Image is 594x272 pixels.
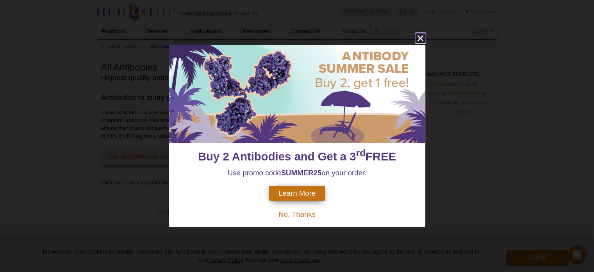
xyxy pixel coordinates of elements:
[278,189,316,198] span: Learn More
[198,150,396,163] span: Buy 2 Antibodies and Get a 3 FREE
[356,148,366,159] sup: rd
[281,169,322,177] strong: SUMMER25
[416,33,425,43] button: close
[228,169,367,177] span: Use promo code on your order.
[278,210,316,218] span: No, Thanks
